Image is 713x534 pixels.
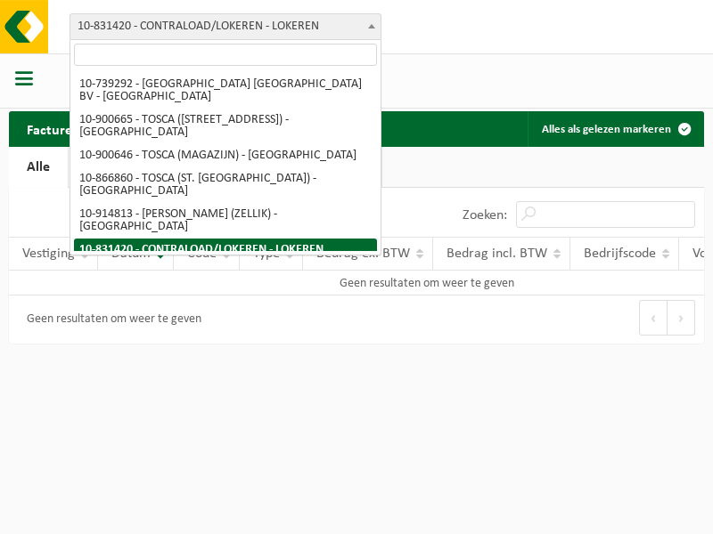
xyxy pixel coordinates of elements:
a: Factuur [69,147,148,188]
button: Alles als gelezen markeren [528,111,702,147]
a: Alle [9,147,68,188]
div: Geen resultaten om weer te geven [18,304,201,335]
h2: Facturen [9,111,98,146]
li: 10-866860 - TOSCA (ST. [GEOGRAPHIC_DATA]) - [GEOGRAPHIC_DATA] [74,167,377,203]
li: 10-914813 - [PERSON_NAME] (ZELLIK) - [GEOGRAPHIC_DATA] [74,203,377,239]
li: 10-900646 - TOSCA (MAGAZIJN) - [GEOGRAPHIC_DATA] [74,144,377,167]
li: 10-900665 - TOSCA ([STREET_ADDRESS]) - [GEOGRAPHIC_DATA] [74,109,377,144]
span: Vestiging [22,247,75,261]
span: Bedrag incl. BTW [447,247,547,261]
span: 10-831420 - CONTRALOAD/LOKEREN - LOKEREN [70,13,381,40]
button: Next [668,300,695,336]
span: 10-831420 - CONTRALOAD/LOKEREN - LOKEREN [70,14,381,39]
button: Previous [639,300,668,336]
li: 10-739292 - [GEOGRAPHIC_DATA] [GEOGRAPHIC_DATA] BV - [GEOGRAPHIC_DATA] [74,73,377,109]
span: Bedrijfscode [584,247,656,261]
li: 10-831420 - CONTRALOAD/LOKEREN - LOKEREN [74,239,377,262]
label: Zoeken: [463,208,507,222]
